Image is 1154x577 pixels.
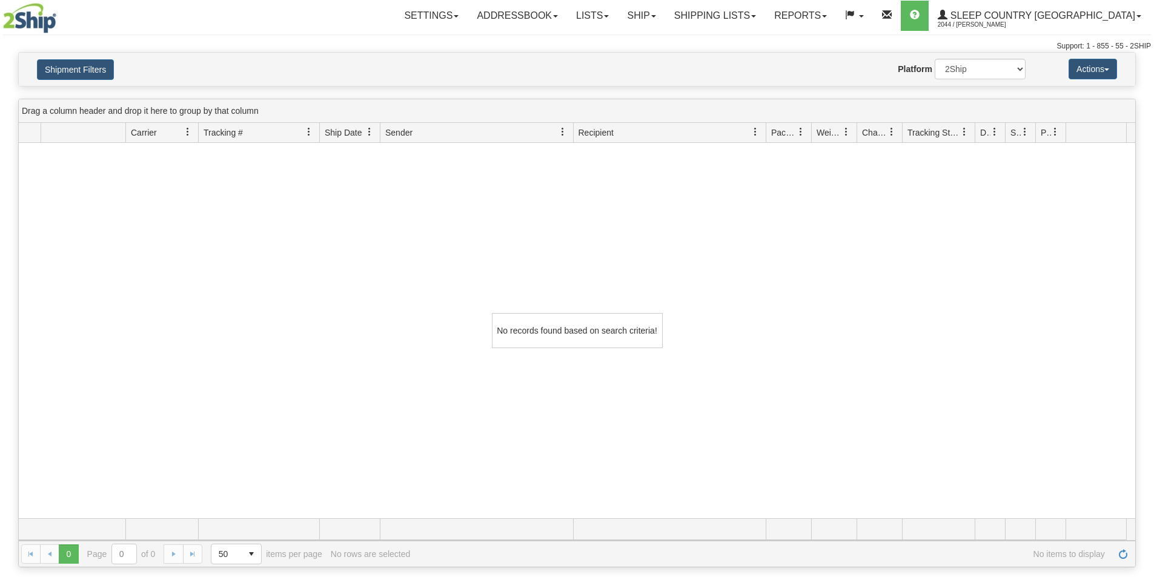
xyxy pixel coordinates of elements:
a: Delivery Status filter column settings [984,122,1005,142]
span: Page of 0 [87,544,156,564]
a: Tracking Status filter column settings [954,122,975,142]
a: Settings [395,1,468,31]
div: grid grouping header [19,99,1135,123]
a: Recipient filter column settings [745,122,766,142]
span: 50 [219,548,234,560]
a: Shipment Issues filter column settings [1015,122,1035,142]
a: Lists [567,1,618,31]
span: Pickup Status [1041,127,1051,139]
div: Support: 1 - 855 - 55 - 2SHIP [3,41,1151,51]
a: Packages filter column settings [791,122,811,142]
a: Ship [618,1,665,31]
iframe: chat widget [1126,226,1153,350]
span: Shipment Issues [1010,127,1021,139]
span: Carrier [131,127,157,139]
span: 2044 / [PERSON_NAME] [938,19,1029,31]
a: Sender filter column settings [552,122,573,142]
a: Charge filter column settings [881,122,902,142]
span: No items to display [419,549,1105,559]
span: Page sizes drop down [211,544,262,564]
a: Weight filter column settings [836,122,857,142]
a: Carrier filter column settings [177,122,198,142]
span: Delivery Status [980,127,990,139]
a: Sleep Country [GEOGRAPHIC_DATA] 2044 / [PERSON_NAME] [929,1,1150,31]
span: Weight [817,127,842,139]
div: No rows are selected [331,549,411,559]
a: Shipping lists [665,1,765,31]
span: Sender [385,127,413,139]
a: Refresh [1113,544,1133,564]
div: No records found based on search criteria! [492,313,663,348]
a: Reports [765,1,836,31]
span: Ship Date [325,127,362,139]
a: Tracking # filter column settings [299,122,319,142]
span: Recipient [579,127,614,139]
a: Pickup Status filter column settings [1045,122,1066,142]
img: logo2044.jpg [3,3,56,33]
span: Tracking # [204,127,243,139]
span: Sleep Country [GEOGRAPHIC_DATA] [947,10,1135,21]
span: Tracking Status [907,127,960,139]
span: select [242,544,261,564]
a: Ship Date filter column settings [359,122,380,142]
a: Addressbook [468,1,567,31]
span: Page 0 [59,544,78,564]
label: Platform [898,63,932,75]
span: Packages [771,127,797,139]
span: Charge [862,127,887,139]
button: Actions [1069,59,1117,79]
span: items per page [211,544,322,564]
button: Shipment Filters [37,59,114,80]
